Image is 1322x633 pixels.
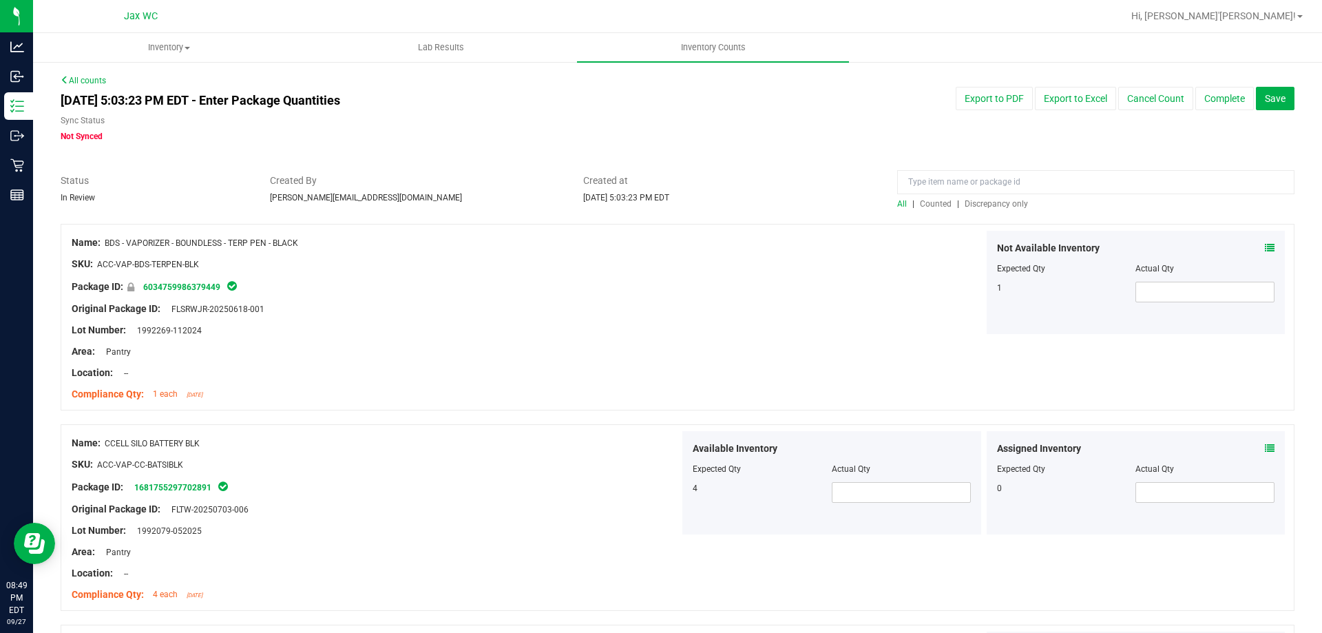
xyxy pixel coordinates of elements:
inline-svg: Outbound [10,129,24,143]
div: Expected Qty [997,262,1136,275]
span: Status [61,174,249,188]
button: Export to PDF [956,87,1033,110]
span: [DATE] [187,392,202,398]
a: 1681755297702891 [134,483,211,492]
inline-svg: Analytics [10,40,24,54]
span: 4 [693,484,697,493]
div: 0 [997,482,1136,495]
span: In Review [61,193,95,203]
a: Inventory Counts [577,33,849,62]
button: Save [1256,87,1294,110]
span: 4 each [153,590,178,599]
div: Expected Qty [997,463,1136,475]
span: Area: [72,346,95,357]
span: BDS - VAPORIZER - BOUNDLESS - TERP PEN - BLACK [105,238,298,248]
inline-svg: Reports [10,188,24,202]
div: 1 [997,282,1136,294]
span: Inventory [34,41,304,54]
button: Complete [1195,87,1254,110]
span: 1992269-112024 [130,326,202,335]
span: | [912,199,914,209]
span: FLTW-20250703-006 [165,505,249,515]
span: Hi, [PERSON_NAME]'[PERSON_NAME]! [1131,10,1296,21]
span: Package ID: [72,281,123,292]
span: [PERSON_NAME][EMAIL_ADDRESS][DOMAIN_NAME] [270,193,462,203]
button: Export to Excel [1035,87,1116,110]
span: In Sync [226,279,238,293]
span: Package ID: [72,481,123,492]
span: Save [1265,93,1286,104]
inline-svg: Retail [10,158,24,172]
span: Name: [72,437,101,448]
span: ACC-VAP-CC-BATSIBLK [97,460,183,470]
button: Cancel Count [1118,87,1193,110]
span: -- [117,569,128,579]
h4: [DATE] 5:03:23 PM EDT - Enter Package Quantities [61,94,772,107]
p: 09/27 [6,616,27,627]
span: Not Available Inventory [997,241,1100,256]
span: Lot Number: [72,525,126,536]
span: Area: [72,546,95,557]
inline-svg: Inbound [10,70,24,83]
span: Compliance Qty: [72,589,144,600]
span: 1992079-052025 [130,526,202,536]
div: Actual Qty [1135,463,1274,475]
span: | [957,199,959,209]
span: Location: [72,568,113,579]
span: Actual Qty [832,464,870,474]
a: Inventory [33,33,305,62]
span: All [897,199,907,209]
span: Discrepancy only [965,199,1028,209]
span: SKU: [72,258,93,269]
iframe: Resource center [14,523,55,564]
a: Discrepancy only [961,199,1028,209]
span: Created By [270,174,563,188]
span: [DATE] [187,592,202,599]
a: 6034759986379449 [143,282,220,292]
span: Created at [583,174,877,188]
span: Assigned Inventory [997,442,1081,456]
span: Original Package ID: [72,504,160,515]
span: Compliance Qty: [72,388,144,399]
inline-svg: Inventory [10,99,24,113]
span: Pantry [99,548,131,557]
a: Lab Results [305,33,577,62]
a: All [897,199,912,209]
span: -- [117,369,128,378]
div: Actual Qty [1135,262,1274,275]
p: 08:49 PM EDT [6,579,27,616]
span: CCELL SILO BATTERY BLK [105,439,200,448]
span: Not Synced [61,132,103,141]
span: Jax WC [124,10,158,22]
span: Name: [72,237,101,248]
span: Counted [920,199,952,209]
span: Inventory Counts [662,41,764,54]
span: FLSRWJR-20250618-001 [165,304,264,314]
span: Original Package ID: [72,303,160,314]
a: All counts [61,76,106,85]
label: Sync Status [61,114,105,127]
span: Available Inventory [693,442,777,456]
input: Type item name or package id [897,170,1294,194]
span: ACC-VAP-BDS-TERPEN-BLK [97,260,199,269]
span: SKU: [72,459,93,470]
span: [DATE] 5:03:23 PM EDT [583,193,669,203]
span: In Sync [217,479,229,493]
span: Lot Number: [72,324,126,335]
span: 1 each [153,389,178,399]
span: Location: [72,367,113,378]
span: Expected Qty [693,464,741,474]
a: Counted [916,199,957,209]
span: Lab Results [399,41,483,54]
span: Pantry [99,347,131,357]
